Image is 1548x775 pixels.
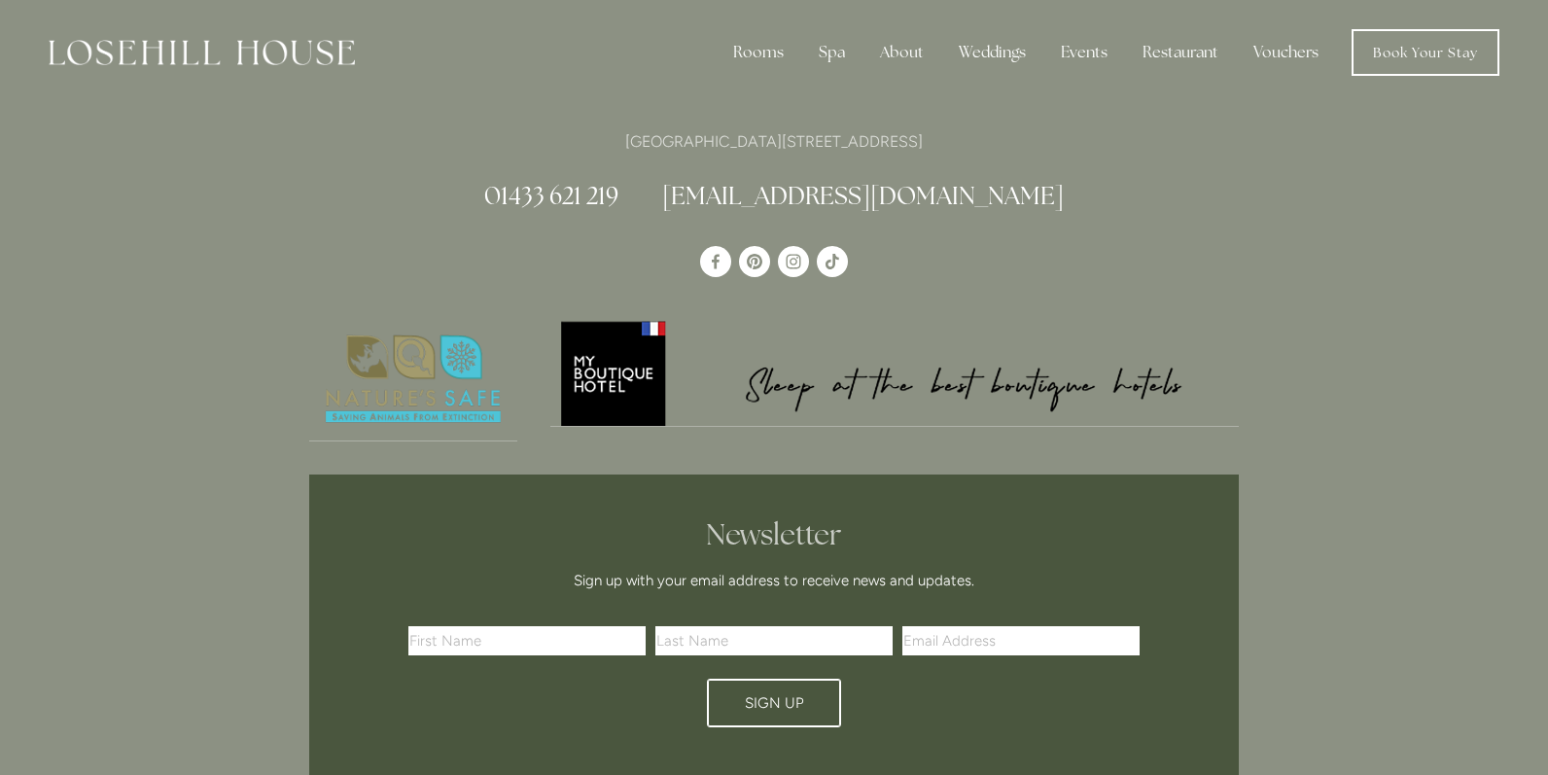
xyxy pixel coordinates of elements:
[778,246,809,277] a: Instagram
[662,180,1064,211] a: [EMAIL_ADDRESS][DOMAIN_NAME]
[309,318,517,441] a: Nature's Safe - Logo
[415,569,1133,592] p: Sign up with your email address to receive news and updates.
[1352,29,1499,76] a: Book Your Stay
[49,40,355,65] img: Losehill House
[484,180,618,211] a: 01433 621 219
[1127,33,1234,72] div: Restaurant
[718,33,799,72] div: Rooms
[707,679,841,727] button: Sign Up
[739,246,770,277] a: Pinterest
[943,33,1041,72] div: Weddings
[803,33,861,72] div: Spa
[550,318,1240,426] img: My Boutique Hotel - Logo
[655,626,893,655] input: Last Name
[864,33,939,72] div: About
[1238,33,1334,72] a: Vouchers
[309,128,1239,155] p: [GEOGRAPHIC_DATA][STREET_ADDRESS]
[309,318,517,440] img: Nature's Safe - Logo
[700,246,731,277] a: Losehill House Hotel & Spa
[745,694,804,712] span: Sign Up
[415,517,1133,552] h2: Newsletter
[1045,33,1123,72] div: Events
[550,318,1240,427] a: My Boutique Hotel - Logo
[408,626,646,655] input: First Name
[902,626,1140,655] input: Email Address
[817,246,848,277] a: TikTok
